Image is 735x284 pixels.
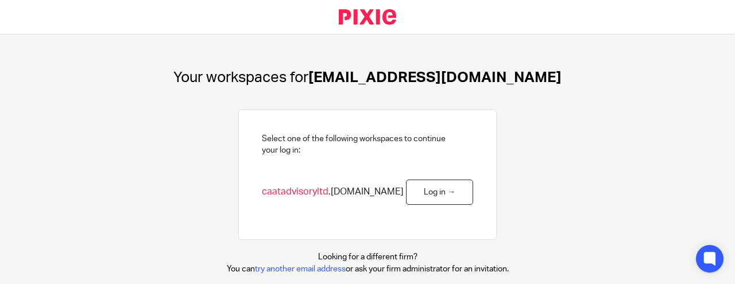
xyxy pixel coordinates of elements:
[262,133,446,157] h2: Select one of the following workspaces to continue your log in:
[255,265,346,273] a: try another email address
[262,187,328,196] span: caatadvisoryltd
[262,186,404,198] span: .[DOMAIN_NAME]
[173,69,562,87] h1: [EMAIL_ADDRESS][DOMAIN_NAME]
[173,70,308,85] span: Your workspaces for
[227,251,509,275] p: Looking for a different firm? You can or ask your firm administrator for an invitation.
[406,180,473,205] a: Log in →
